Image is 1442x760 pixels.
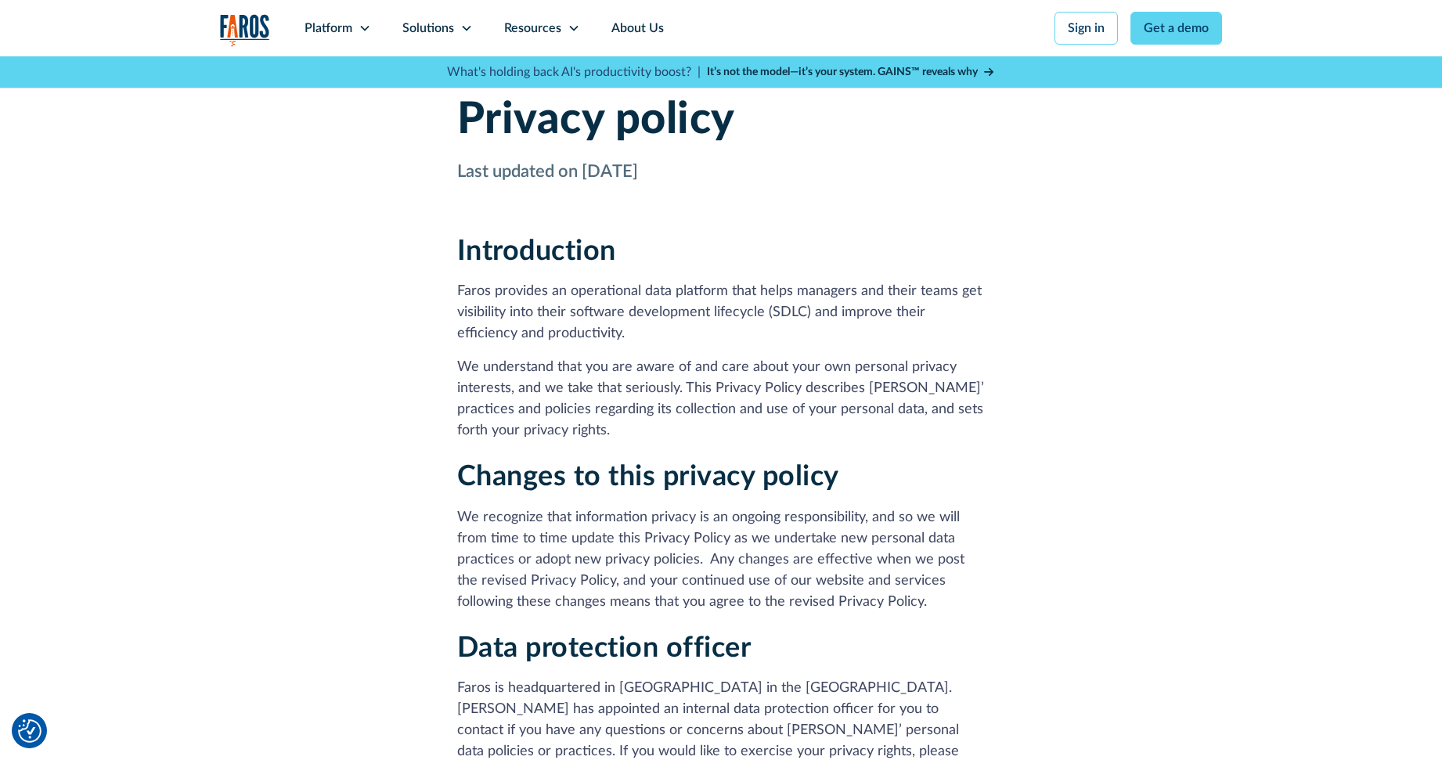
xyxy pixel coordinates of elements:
[457,507,986,613] p: We recognize that information privacy is an ongoing responsibility, and so we will from time to t...
[707,64,995,81] a: It’s not the model—it’s your system. GAINS™ reveals why
[504,19,561,38] div: Resources
[457,357,986,441] p: We understand that you are aware of and care about your own personal privacy interests, and we ta...
[402,19,454,38] div: Solutions
[457,159,986,185] p: Last updated on [DATE]
[1054,12,1118,45] a: Sign in
[220,14,270,46] img: Logo of the analytics and reporting company Faros.
[457,460,986,494] h2: Changes to this privacy policy
[457,281,986,344] p: Faros provides an operational data platform that helps managers and their teams get visibility in...
[18,719,41,743] img: Revisit consent button
[447,63,701,81] p: What's holding back AI's productivity boost? |
[457,94,986,146] h1: Privacy policy
[457,235,986,268] h2: Introduction
[305,19,352,38] div: Platform
[707,67,978,77] strong: It’s not the model—it’s your system. GAINS™ reveals why
[1130,12,1222,45] a: Get a demo
[457,632,986,665] h2: Data protection officer
[220,14,270,46] a: home
[18,719,41,743] button: Cookie Settings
